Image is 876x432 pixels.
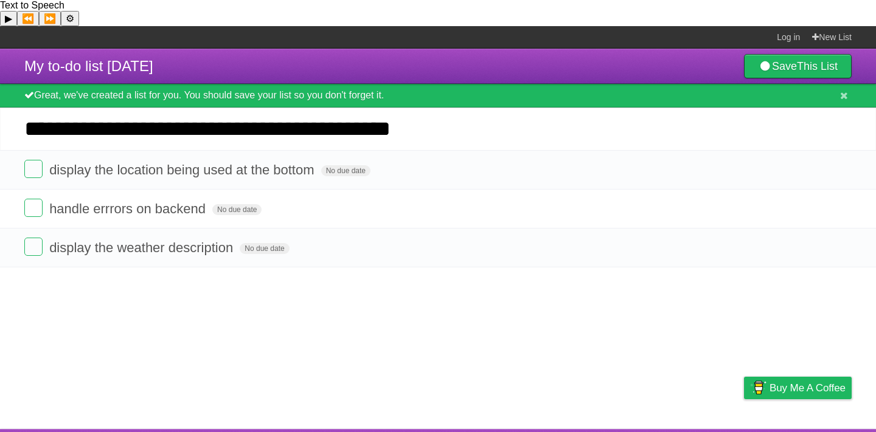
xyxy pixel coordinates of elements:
button: Forward [39,11,61,26]
b: This List [797,60,838,72]
span: display the location being used at the bottom [49,162,317,177]
img: Buy me a coffee [750,377,766,398]
label: Done [24,160,43,178]
label: Done [24,238,43,256]
a: SaveThis List [744,54,852,78]
span: display the weather description [49,240,236,255]
button: Settings [61,11,79,26]
a: Log in [777,26,800,48]
a: Buy me a coffee [744,377,852,399]
label: Done [24,199,43,217]
span: No due date [321,165,370,176]
a: New List [812,26,852,48]
span: handle errrors on backend [49,201,209,216]
span: No due date [212,204,262,215]
button: Previous [17,11,39,26]
span: My to-do list [DATE] [24,58,153,74]
span: No due date [240,243,289,254]
span: Buy me a coffee [770,377,846,399]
